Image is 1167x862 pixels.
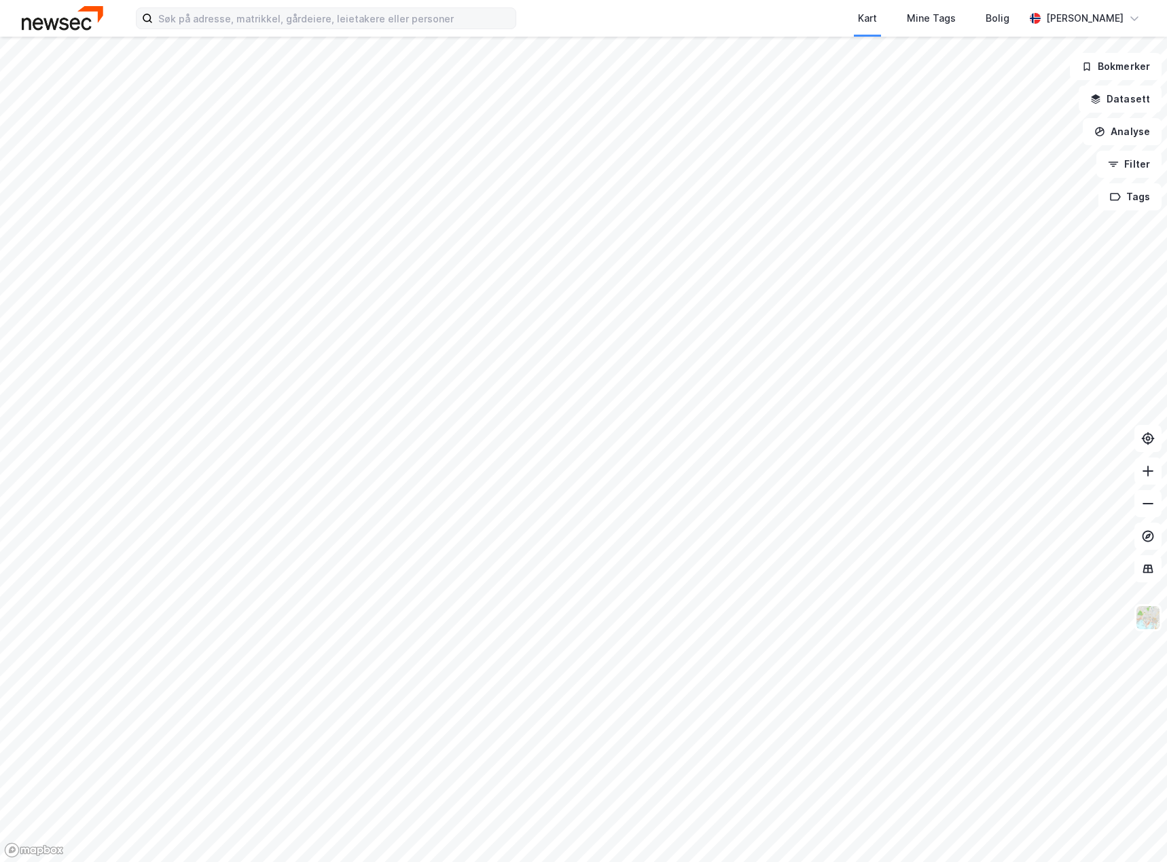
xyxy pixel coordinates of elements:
div: Kontrollprogram for chat [1099,797,1167,862]
div: Mine Tags [907,10,956,26]
div: Kart [858,10,877,26]
div: [PERSON_NAME] [1046,10,1124,26]
input: Søk på adresse, matrikkel, gårdeiere, leietakere eller personer [153,8,516,29]
img: newsec-logo.f6e21ccffca1b3a03d2d.png [22,6,103,30]
iframe: Chat Widget [1099,797,1167,862]
div: Bolig [986,10,1009,26]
